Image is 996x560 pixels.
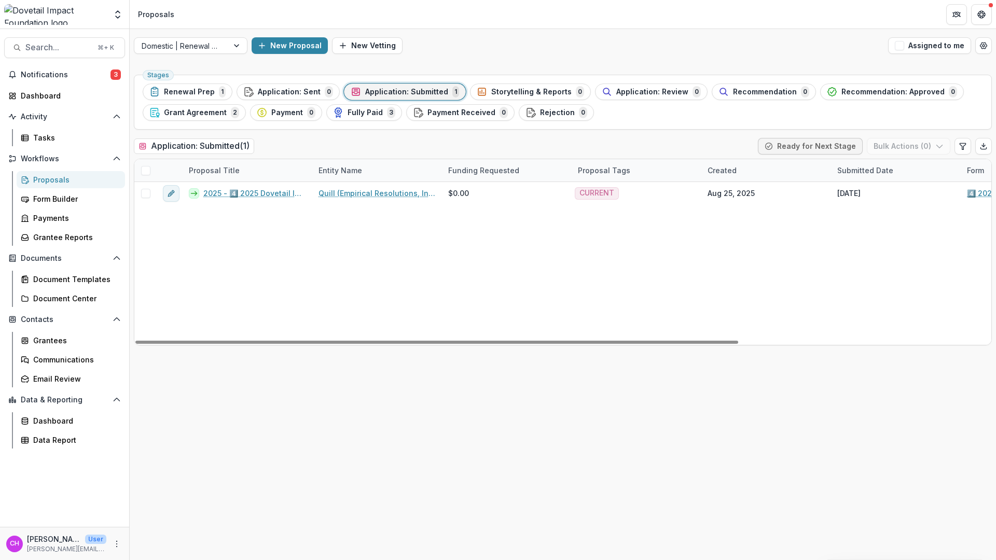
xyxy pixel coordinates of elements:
button: Open table manager [975,37,992,54]
a: Grantee Reports [17,229,125,246]
div: Data Report [33,435,117,445]
div: Aug 25, 2025 [708,188,755,199]
a: Form Builder [17,190,125,207]
p: [PERSON_NAME][EMAIL_ADDRESS][DOMAIN_NAME] [27,544,106,554]
span: 2 [231,107,239,118]
span: Payment Received [427,108,495,117]
button: Grant Agreement2 [143,104,246,121]
button: Ready for Next Stage [758,138,863,155]
button: Payment0 [250,104,322,121]
span: Storytelling & Reports [491,88,572,96]
a: 2025 - 4️⃣ 2025 Dovetail Impact Foundation Application [203,188,306,199]
div: Created [701,159,831,181]
div: Entity Name [312,159,442,181]
div: Payments [33,213,117,223]
button: Open entity switcher [110,4,125,25]
span: Rejection [540,108,575,117]
h2: Application: Submitted ( 1 ) [134,138,254,153]
button: Notifications3 [4,66,125,83]
button: Get Help [971,4,992,25]
span: $0.00 [448,188,469,199]
span: 0 [500,107,508,118]
span: 0 [307,107,315,118]
div: Proposals [33,174,117,185]
a: Payments [17,209,125,227]
button: New Vetting [332,37,403,54]
button: Partners [946,4,967,25]
span: Search... [25,43,91,52]
span: Documents [21,254,108,263]
a: Email Review [17,370,125,387]
button: Application: Sent0 [237,83,340,100]
button: Assigned to me [888,37,971,54]
button: Payment Received0 [406,104,515,121]
a: Document Center [17,290,125,307]
a: Tasks [17,129,125,146]
div: Created [701,165,743,176]
button: Bulk Actions (0) [867,138,950,155]
button: Recommendation0 [712,83,816,100]
div: Courtney Eker Hardy [10,540,19,547]
span: Activity [21,113,108,121]
img: Dovetail Impact Foundation logo [4,4,106,25]
div: Funding Requested [442,159,572,181]
div: Document Templates [33,274,117,285]
button: Open Workflows [4,150,125,167]
a: Dashboard [4,87,125,104]
a: Data Report [17,431,125,449]
div: Submitted Date [831,165,900,176]
button: Application: Review0 [595,83,708,100]
span: Notifications [21,71,110,79]
div: Tasks [33,132,117,143]
div: Submitted Date [831,159,961,181]
button: Open Data & Reporting [4,391,125,408]
div: Proposal Tags [572,165,637,176]
div: ⌘ + K [95,42,116,53]
span: Recommendation: Approved [841,88,945,96]
span: 3 [110,69,121,80]
span: 1 [219,86,226,97]
span: Fully Paid [348,108,383,117]
div: Communications [33,354,117,365]
span: Recommendation [733,88,797,96]
div: Proposals [138,9,174,20]
button: Open Contacts [4,311,125,328]
button: More [110,538,123,550]
button: Renewal Prep1 [143,83,232,100]
div: Dashboard [21,90,117,101]
div: Proposal Tags [572,159,701,181]
span: 0 [325,86,333,97]
div: Email Review [33,373,117,384]
span: 0 [949,86,957,97]
button: Search... [4,37,125,58]
div: Form Builder [33,193,117,204]
a: Communications [17,351,125,368]
span: 0 [693,86,701,97]
span: 0 [801,86,809,97]
div: [DATE] [837,188,861,199]
a: Document Templates [17,271,125,288]
a: Quill (Empirical Resolutions, Inc). [319,188,436,199]
div: Funding Requested [442,165,525,176]
span: Application: Submitted [365,88,448,96]
span: 0 [579,107,587,118]
span: Payment [271,108,303,117]
div: Entity Name [312,165,368,176]
span: 0 [576,86,584,97]
div: Form [961,165,990,176]
div: Proposal Title [183,159,312,181]
button: Storytelling & Reports0 [470,83,591,100]
div: Grantees [33,335,117,346]
div: Document Center [33,293,117,304]
span: Renewal Prep [164,88,215,96]
span: Contacts [21,315,108,324]
span: 1 [452,86,459,97]
a: Grantees [17,332,125,349]
button: Edit table settings [955,138,971,155]
button: Open Documents [4,250,125,267]
button: Open Activity [4,108,125,125]
span: Application: Review [616,88,688,96]
p: [PERSON_NAME] [PERSON_NAME] [27,534,81,544]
